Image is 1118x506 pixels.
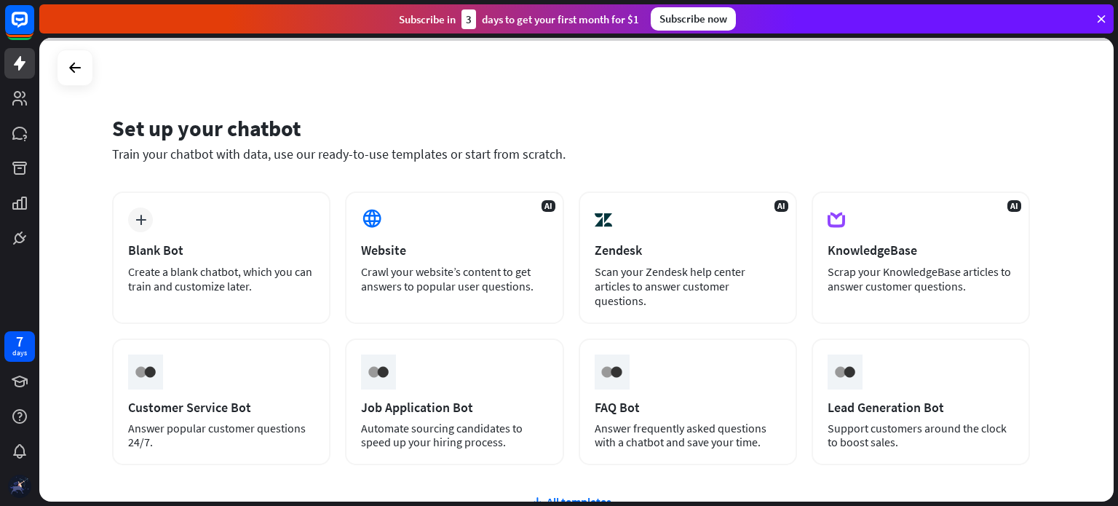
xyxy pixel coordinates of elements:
[12,348,27,358] div: days
[399,9,639,29] div: Subscribe in days to get your first month for $1
[651,7,736,31] div: Subscribe now
[16,335,23,348] div: 7
[4,331,35,362] a: 7 days
[461,9,476,29] div: 3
